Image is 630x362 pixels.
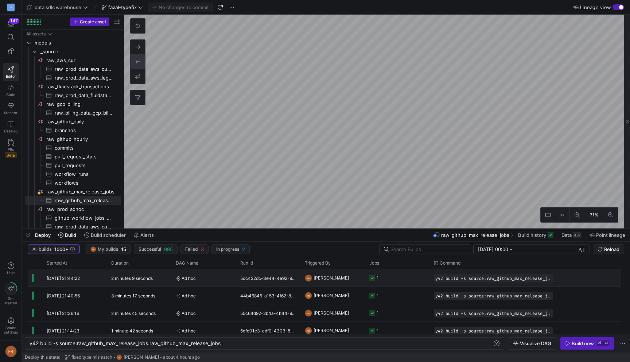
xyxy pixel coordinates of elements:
div: M [7,4,15,11]
div: Press SPACE to select this row. [25,91,121,100]
span: Create asset [80,19,106,24]
span: Get started [4,296,17,305]
span: – [510,246,512,252]
span: Build [65,232,76,238]
a: workflows​​​​​​​​​ [25,178,121,187]
span: raw_gcp_billing​​​​​​​​ [46,100,120,108]
span: Help [6,270,15,275]
span: Ad hoc [176,270,232,287]
a: PRsBeta [3,136,19,161]
span: y42 build -s source:raw_github_max_release_jobs.raw_github_max_release_jobs [435,276,551,281]
a: raw_github_max_release_jobs​​​​​​​​ [25,187,121,196]
div: Press SPACE to select this row. [28,304,621,322]
span: raw_prod_data_fluidstack_transactions​​​​​​​​​ [55,91,113,100]
div: Press SPACE to select this row. [28,269,621,287]
span: github_workflow_jobs_backfill​​​​​​​​​ [55,214,113,222]
span: Command [440,261,460,266]
span: w_github_max_release_jobs [154,340,221,346]
div: Press SPACE to select this row. [25,38,121,47]
span: data sdlc warehouse [35,4,81,10]
button: Build now⌘⏎ [560,337,614,350]
a: Editor [3,63,19,81]
span: raw_billing_data_gcp_billing_export_resource_v1_0136B7_ABD1FF_EAA217​​​​​​​​​ [55,109,113,117]
span: fixed type mismatch [71,355,112,360]
span: All builds [32,247,51,252]
button: Failed3 [180,244,209,254]
button: data sdlc warehouse [25,3,90,12]
span: commits​​​​​​​​​ [55,144,113,152]
div: 1 [377,322,379,339]
button: Successful995 [134,244,178,254]
span: PRs [8,147,14,151]
button: In progress2 [211,244,250,254]
div: FR [116,354,122,360]
kbd: ⏎ [603,340,609,346]
span: raw_aws_cur​​​​​​​​ [46,56,120,65]
div: Press SPACE to select this row. [25,222,121,231]
div: Press SPACE to select this row. [25,47,121,56]
div: Press SPACE to select this row. [25,196,121,205]
a: Catalog [3,118,19,136]
div: Press SPACE to select this row. [25,73,121,82]
span: raw_github_hourly​​​​​​​​ [46,135,120,143]
a: pull_request_stats​​​​​​​​​ [25,152,121,161]
span: raw_github_max_release_jobs [441,232,509,238]
span: Beta [5,152,17,158]
div: Press SPACE to select this row. [25,178,121,187]
span: Space settings [4,326,18,334]
span: raw_prod_adhoc​​​​​​​​ [46,205,120,213]
span: y42 build -s source:raw_github_max_release_jobs.raw_github_max_release_jobs [435,328,551,334]
a: raw_gcp_billing​​​​​​​​ [25,100,121,108]
a: raw_prod_data_fluidstack_transactions​​​​​​​​​ [25,91,121,100]
button: FRMy builds15 [86,244,131,254]
span: _source [40,47,120,56]
div: Press SPACE to select this row. [25,108,121,117]
span: Ad hoc [176,322,232,339]
a: raw_billing_data_gcp_billing_export_resource_v1_0136B7_ABD1FF_EAA217​​​​​​​​​ [25,108,121,117]
span: y42 build -s source:raw_github_max_release_jobs.ra [30,340,154,346]
span: Monitor [4,111,17,115]
span: Triggered By [305,261,331,266]
div: FR [90,246,96,252]
y42-duration: 3 minutes 17 seconds [111,293,155,299]
span: 995 [164,246,173,252]
div: 5cc422dc-3e44-4e92-9072-b9037c4c159f [236,269,300,286]
button: 147 [3,18,19,31]
span: pull_request_stats​​​​​​​​​ [55,153,113,161]
span: 2 [242,246,245,252]
span: Deploy [35,232,51,238]
div: Press SPACE to select this row. [25,213,121,222]
span: [DATE] 21:44:22 [47,276,80,281]
div: Press SPACE to select this row. [25,143,121,152]
a: raw_fluidstack_transactions​​​​​​​​ [25,82,121,91]
button: Visualize DAG [509,337,556,350]
span: In progress [216,247,239,252]
a: workflow_runs​​​​​​​​​ [25,170,121,178]
a: raw_github_daily​​​​​​​​ [25,117,121,126]
div: 437 [573,232,582,238]
span: Code [6,92,15,97]
kbd: ⌘ [597,340,603,346]
span: raw_prod_data_aws_legacy_cur_2022_05_onward​​​​​​​​​ [55,74,113,82]
a: raw_aws_cur​​​​​​​​ [25,56,121,65]
span: models [35,39,120,47]
div: FR [5,346,17,357]
div: Press SPACE to select this row. [25,82,121,91]
span: y42 build -s source:raw_github_max_release_jobs.raw_github_max_release_jobs [435,293,551,299]
button: Create asset [70,18,109,26]
div: 44b46845-a153-4f62-8b92-63696735a63a [236,287,300,304]
button: Reload [593,244,624,254]
span: 1000+ [54,246,69,252]
span: [PERSON_NAME] [124,355,159,360]
div: Build now [572,340,594,346]
span: workflows​​​​​​​​​ [55,179,113,187]
button: Build scheduler [81,229,129,241]
span: Build history [518,232,546,238]
span: Alerts [140,232,154,238]
span: Successful [139,247,161,252]
span: Point lineage [596,232,625,238]
div: 1 [377,287,379,304]
span: y42 build -s source:raw_github_max_release_jobs.raw_github_max_release_jobs [435,311,551,316]
div: Press SPACE to select this row. [25,56,121,65]
span: about 4 hours ago [163,355,200,360]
